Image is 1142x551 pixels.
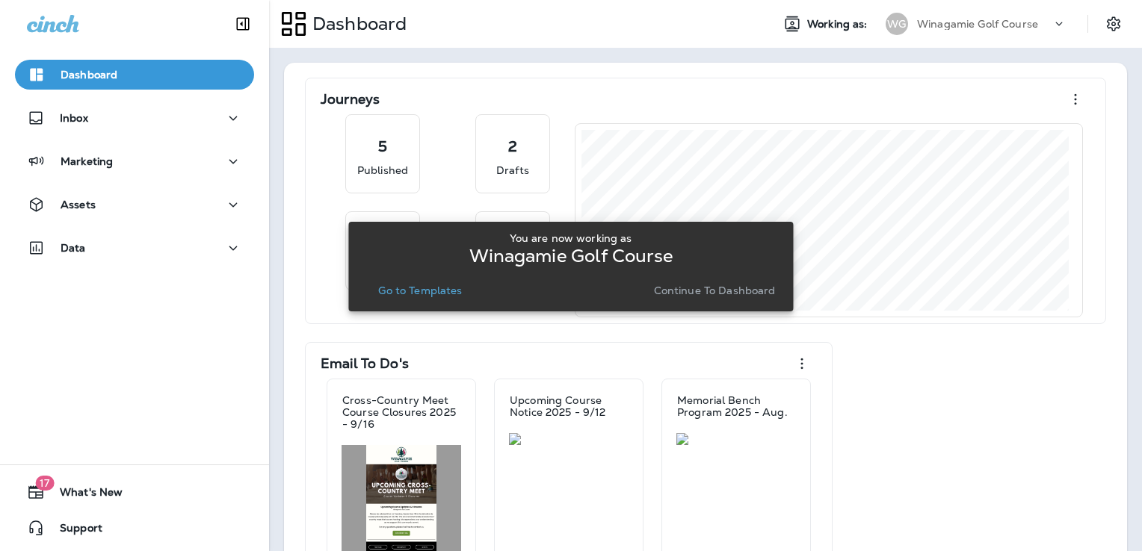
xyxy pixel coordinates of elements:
[35,476,54,491] span: 17
[15,60,254,90] button: Dashboard
[1100,10,1127,37] button: Settings
[222,9,264,39] button: Collapse Sidebar
[886,13,908,35] div: WG
[807,18,871,31] span: Working as:
[15,146,254,176] button: Marketing
[321,92,380,107] p: Journeys
[510,232,632,244] p: You are now working as
[917,18,1038,30] p: Winagamie Golf Course
[15,190,254,220] button: Assets
[321,356,409,371] p: Email To Do's
[654,284,776,296] p: Continue to Dashboard
[372,280,468,301] button: Go to Templates
[45,522,102,540] span: Support
[15,233,254,263] button: Data
[378,284,462,296] p: Go to Templates
[15,513,254,543] button: Support
[648,280,782,301] button: Continue to Dashboard
[61,155,113,167] p: Marketing
[469,250,673,262] p: Winagamie Golf Course
[61,69,117,81] p: Dashboard
[45,486,123,504] span: What's New
[60,112,88,124] p: Inbox
[342,394,460,430] p: Cross-Country Meet Course Closures 2025 - 9/16
[61,199,96,211] p: Assets
[15,477,254,507] button: 17What's New
[306,13,407,35] p: Dashboard
[15,103,254,133] button: Inbox
[61,242,86,254] p: Data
